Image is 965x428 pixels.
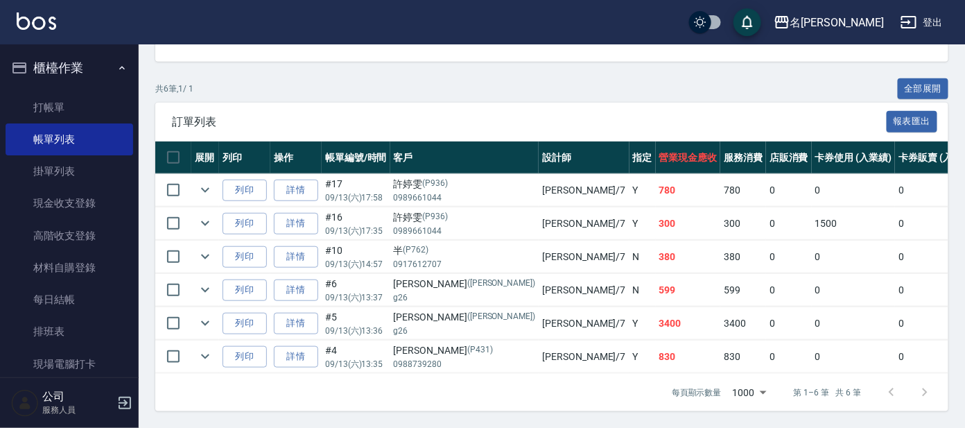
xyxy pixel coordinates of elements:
[394,358,536,370] p: 0988739280
[539,307,629,340] td: [PERSON_NAME] /7
[766,307,812,340] td: 0
[766,274,812,307] td: 0
[539,142,629,174] th: 設計師
[629,241,656,273] td: N
[467,277,535,291] p: ([PERSON_NAME])
[672,386,722,399] p: 每頁顯示數量
[539,207,629,240] td: [PERSON_NAME] /7
[656,307,721,340] td: 3400
[794,386,861,399] p: 第 1–6 筆 共 6 筆
[467,310,535,325] p: ([PERSON_NAME])
[6,316,133,348] a: 排班表
[325,225,387,237] p: 09/13 (六) 17:35
[656,241,721,273] td: 380
[720,142,766,174] th: 服務消費
[274,213,318,234] a: 詳情
[394,258,536,271] p: 0917612707
[322,341,390,373] td: #4
[6,220,133,252] a: 高階收支登錄
[6,252,133,284] a: 材料自購登錄
[274,346,318,368] a: 詳情
[768,8,889,37] button: 名[PERSON_NAME]
[322,307,390,340] td: #5
[394,291,536,304] p: g26
[325,258,387,271] p: 09/13 (六) 14:57
[195,313,216,334] button: expand row
[629,207,656,240] td: Y
[733,8,761,36] button: save
[223,180,267,201] button: 列印
[322,174,390,207] td: #17
[394,343,536,358] div: [PERSON_NAME]
[812,307,896,340] td: 0
[223,246,267,268] button: 列印
[394,277,536,291] div: [PERSON_NAME]
[898,78,949,100] button: 全部展開
[394,225,536,237] p: 0989661044
[629,142,656,174] th: 指定
[656,174,721,207] td: 780
[790,14,884,31] div: 名[PERSON_NAME]
[629,307,656,340] td: Y
[322,142,390,174] th: 帳單編號/時間
[394,177,536,191] div: 許婷雯
[6,187,133,219] a: 現金收支登錄
[656,207,721,240] td: 300
[325,325,387,337] p: 09/13 (六) 13:36
[812,241,896,273] td: 0
[539,274,629,307] td: [PERSON_NAME] /7
[11,389,39,417] img: Person
[766,174,812,207] td: 0
[812,207,896,240] td: 1500
[172,115,887,129] span: 訂單列表
[270,142,322,174] th: 操作
[223,213,267,234] button: 列印
[6,348,133,380] a: 現場電腦打卡
[467,343,493,358] p: (P431)
[322,241,390,273] td: #10
[720,241,766,273] td: 380
[720,174,766,207] td: 780
[720,307,766,340] td: 3400
[6,50,133,86] button: 櫃檯作業
[720,207,766,240] td: 300
[322,207,390,240] td: #16
[394,243,536,258] div: 半
[539,341,629,373] td: [PERSON_NAME] /7
[895,10,948,35] button: 登出
[394,325,536,337] p: g26
[766,207,812,240] td: 0
[325,191,387,204] p: 09/13 (六) 17:58
[656,274,721,307] td: 599
[6,155,133,187] a: 掛單列表
[195,213,216,234] button: expand row
[223,313,267,334] button: 列印
[656,341,721,373] td: 830
[42,404,113,416] p: 服務人員
[195,180,216,200] button: expand row
[223,280,267,301] button: 列印
[887,114,938,128] a: 報表匯出
[6,123,133,155] a: 帳單列表
[539,241,629,273] td: [PERSON_NAME] /7
[766,341,812,373] td: 0
[423,210,449,225] p: (P936)
[812,142,896,174] th: 卡券使用 (入業績)
[6,92,133,123] a: 打帳單
[394,191,536,204] p: 0989661044
[423,177,449,191] p: (P936)
[17,12,56,30] img: Logo
[219,142,270,174] th: 列印
[812,341,896,373] td: 0
[191,142,219,174] th: 展開
[629,274,656,307] td: N
[403,243,429,258] p: (P762)
[812,174,896,207] td: 0
[325,291,387,304] p: 09/13 (六) 13:37
[155,83,193,95] p: 共 6 筆, 1 / 1
[539,174,629,207] td: [PERSON_NAME] /7
[223,346,267,368] button: 列印
[656,142,721,174] th: 營業現金應收
[394,310,536,325] div: [PERSON_NAME]
[766,142,812,174] th: 店販消費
